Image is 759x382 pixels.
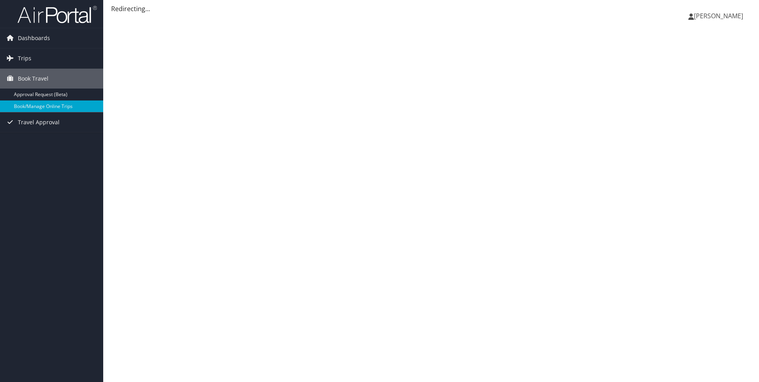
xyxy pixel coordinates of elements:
span: Dashboards [18,28,50,48]
span: Travel Approval [18,112,60,132]
span: Trips [18,48,31,68]
span: Book Travel [18,69,48,89]
a: [PERSON_NAME] [688,4,751,28]
span: [PERSON_NAME] [694,12,743,20]
img: airportal-logo.png [17,5,97,24]
div: Redirecting... [111,4,751,14]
